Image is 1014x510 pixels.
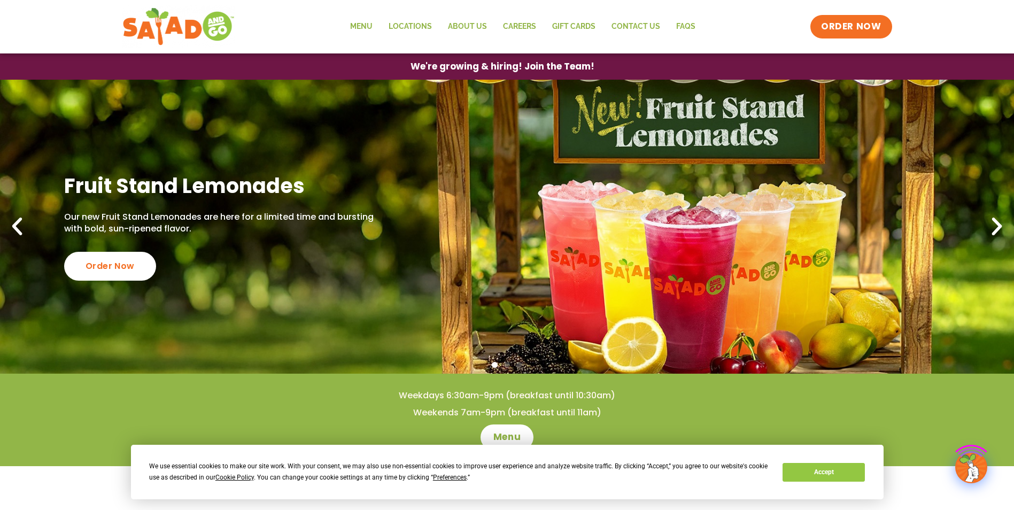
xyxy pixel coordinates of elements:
div: Order Now [64,252,156,281]
a: ORDER NOW [810,15,892,38]
span: Go to slide 1 [492,362,498,368]
h4: Weekends 7am-9pm (breakfast until 11am) [21,407,993,419]
div: Previous slide [5,215,29,238]
span: Menu [493,431,521,444]
a: Menu [342,14,381,39]
a: Contact Us [603,14,668,39]
span: We're growing & hiring! Join the Team! [411,62,594,71]
div: We use essential cookies to make our site work. With your consent, we may also use non-essential ... [149,461,770,483]
a: FAQs [668,14,703,39]
a: About Us [440,14,495,39]
h2: Fruit Stand Lemonades [64,173,377,199]
span: Go to slide 3 [516,362,522,368]
a: GIFT CARDS [544,14,603,39]
a: Menu [481,424,533,450]
span: Go to slide 2 [504,362,510,368]
div: Next slide [985,215,1009,238]
a: We're growing & hiring! Join the Team! [394,54,610,79]
span: Cookie Policy [215,474,254,481]
div: Cookie Consent Prompt [131,445,884,499]
button: Accept [783,463,865,482]
h4: Weekdays 6:30am-9pm (breakfast until 10:30am) [21,390,993,401]
a: Locations [381,14,440,39]
a: Careers [495,14,544,39]
span: ORDER NOW [821,20,881,33]
img: new-SAG-logo-768×292 [122,5,235,48]
span: Preferences [433,474,467,481]
nav: Menu [342,14,703,39]
p: Our new Fruit Stand Lemonades are here for a limited time and bursting with bold, sun-ripened fla... [64,211,377,235]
